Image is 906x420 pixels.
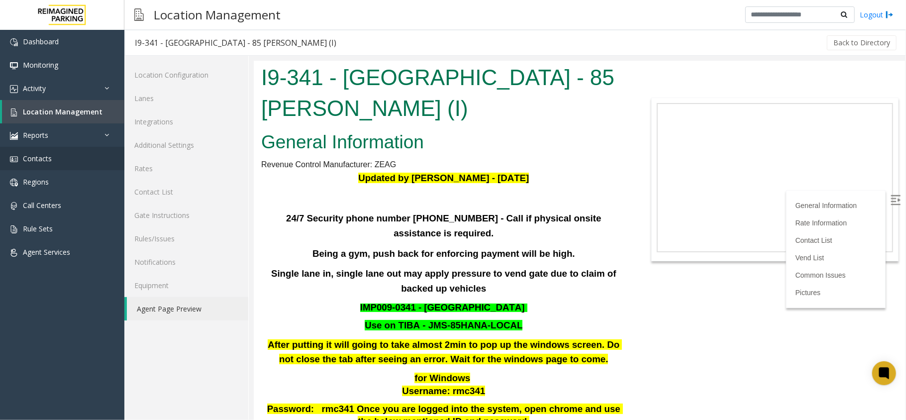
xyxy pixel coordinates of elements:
h3: Location Management [149,2,286,27]
span: Revenue Control Manufacturer: ZEAG [7,100,142,108]
b: 24/7 Security phone number [PHONE_NUMBER] - Call if physical onsite assistance is required. [32,152,350,178]
span: Call Centers [23,201,61,210]
img: 'icon' [10,62,18,70]
a: Notifications [124,250,248,274]
a: Contact List [542,176,579,184]
img: 'icon' [10,225,18,233]
img: Open/Close Sidebar Menu [637,134,647,144]
span: Dashboard [23,37,59,46]
a: Contact List [124,180,248,204]
b: Single lane in, single lane out may apply pressure to vend gate due to claim of backed up vehicles [17,208,365,233]
span: for Windows [161,312,216,322]
h2: General Information [7,69,373,95]
span: Rule Sets [23,224,53,233]
img: 'icon' [10,179,18,187]
a: Rate Information [542,158,594,166]
img: 'icon' [10,155,18,163]
b: After putting it will going to take almost 2min to pop up the windows screen. Do not close the ta... [14,279,368,304]
a: Agent Page Preview [127,297,248,320]
a: Lanes [124,87,248,110]
a: Pictures [542,228,567,236]
span: IMP009-0341 - [GEOGRAPHIC_DATA] [106,241,271,252]
img: 'icon' [10,249,18,257]
span: Monitoring [23,60,58,70]
a: Equipment [124,274,248,297]
span: Location Management [23,107,102,116]
span: Agent Services [23,247,70,257]
a: Rates [124,157,248,180]
img: logout [886,9,894,20]
b: Being a gym, push back for enforcing payment will be high. [59,188,321,198]
a: Additional Settings [124,133,248,157]
a: General Information [542,141,604,149]
h1: I9-341 - [GEOGRAPHIC_DATA] - 85 [PERSON_NAME] (I) [7,1,373,63]
a: Logout [860,9,894,20]
a: Gate Instructions [124,204,248,227]
b: Updated by [PERSON_NAME] - [DATE] [104,112,275,122]
span: Activity [23,84,46,93]
img: 'icon' [10,202,18,210]
span: Contacts [23,154,52,163]
font: Use on TIBA - JMS-85HANA-LOCAL [111,259,269,270]
span: Regions [23,177,49,187]
button: Back to Directory [827,35,897,50]
span: Username: rmc341 [148,325,231,335]
img: 'icon' [10,108,18,116]
a: Common Issues [542,210,592,218]
a: Location Configuration [124,63,248,87]
img: 'icon' [10,85,18,93]
div: I9-341 - [GEOGRAPHIC_DATA] - 85 [PERSON_NAME] (I) [135,36,336,49]
a: Integrations [124,110,248,133]
img: pageIcon [134,2,144,27]
a: Rules/Issues [124,227,248,250]
span: Reports [23,130,48,140]
img: 'icon' [10,132,18,140]
a: Location Management [2,100,124,123]
span: Password: rmc341 Once you are logged into the system, open chrome and use the below mentioned ID ... [13,343,369,366]
a: Vend List [542,193,571,201]
img: 'icon' [10,38,18,46]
